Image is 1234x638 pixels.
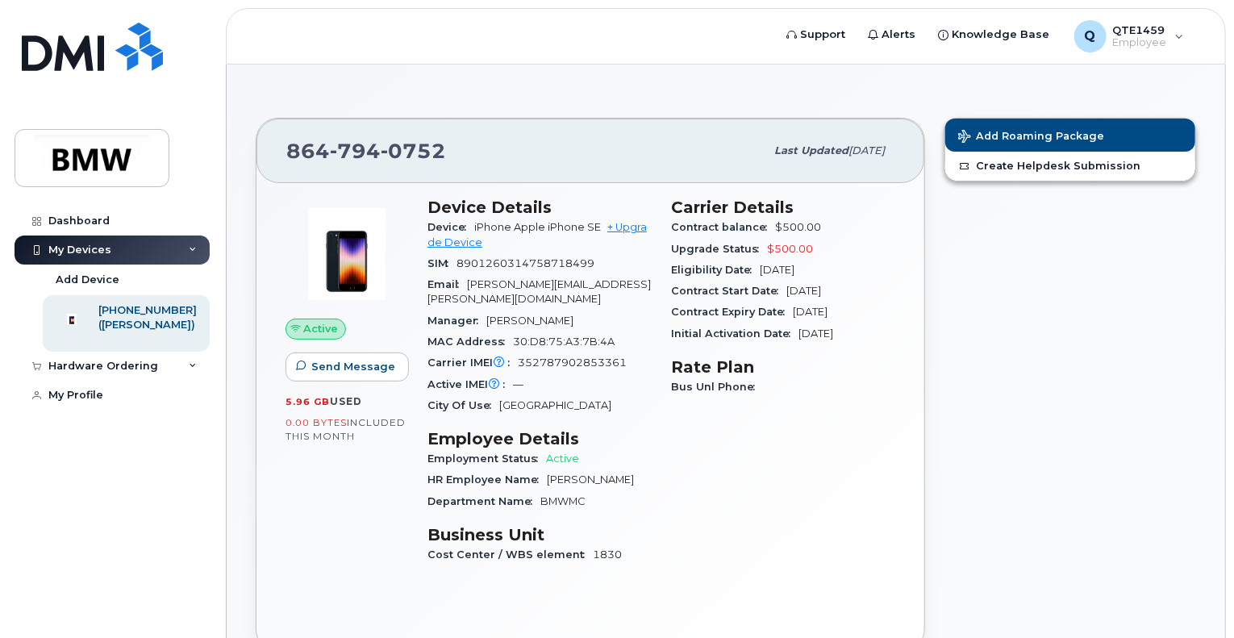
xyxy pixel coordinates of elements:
[518,357,627,369] span: 352787902853361
[486,315,573,327] span: [PERSON_NAME]
[427,399,499,411] span: City Of Use
[786,285,821,297] span: [DATE]
[671,381,763,393] span: Bus Unl Phone
[774,144,848,156] span: Last updated
[798,327,833,340] span: [DATE]
[427,378,513,390] span: Active IMEI
[958,130,1104,145] span: Add Roaming Package
[546,452,579,465] span: Active
[671,306,793,318] span: Contract Expiry Date
[311,359,395,374] span: Send Message
[513,378,523,390] span: —
[427,198,652,217] h3: Device Details
[427,278,651,305] span: [PERSON_NAME][EMAIL_ADDRESS][PERSON_NAME][DOMAIN_NAME]
[474,221,601,233] span: iPhone Apple iPhone SE
[1164,568,1222,626] iframe: Messenger Launcher
[593,548,622,561] span: 1830
[286,352,409,382] button: Send Message
[671,264,760,276] span: Eligibility Date
[286,417,347,428] span: 0.00 Bytes
[671,327,798,340] span: Initial Activation Date
[945,119,1195,152] button: Add Roaming Package
[848,144,885,156] span: [DATE]
[775,221,821,233] span: $500.00
[456,257,594,269] span: 8901260314758718499
[427,452,546,465] span: Employment Status
[286,139,446,163] span: 864
[793,306,828,318] span: [DATE]
[671,198,895,217] h3: Carrier Details
[547,473,634,486] span: [PERSON_NAME]
[427,548,593,561] span: Cost Center / WBS element
[427,357,518,369] span: Carrier IMEI
[427,278,467,290] span: Email
[427,221,474,233] span: Device
[671,243,767,255] span: Upgrade Status
[330,395,362,407] span: used
[381,139,446,163] span: 0752
[427,429,652,448] h3: Employee Details
[427,473,547,486] span: HR Employee Name
[499,399,611,411] span: [GEOGRAPHIC_DATA]
[304,321,339,336] span: Active
[330,139,381,163] span: 794
[427,336,513,348] span: MAC Address
[760,264,794,276] span: [DATE]
[671,285,786,297] span: Contract Start Date
[427,257,456,269] span: SIM
[427,525,652,544] h3: Business Unit
[427,495,540,507] span: Department Name
[286,396,330,407] span: 5.96 GB
[298,206,395,302] img: image20231002-3703462-10zne2t.jpeg
[671,221,775,233] span: Contract balance
[513,336,615,348] span: 30:D8:75:A3:7B:4A
[427,221,647,248] a: + Upgrade Device
[767,243,813,255] span: $500.00
[540,495,586,507] span: BMWMC
[671,357,895,377] h3: Rate Plan
[945,152,1195,181] a: Create Helpdesk Submission
[427,315,486,327] span: Manager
